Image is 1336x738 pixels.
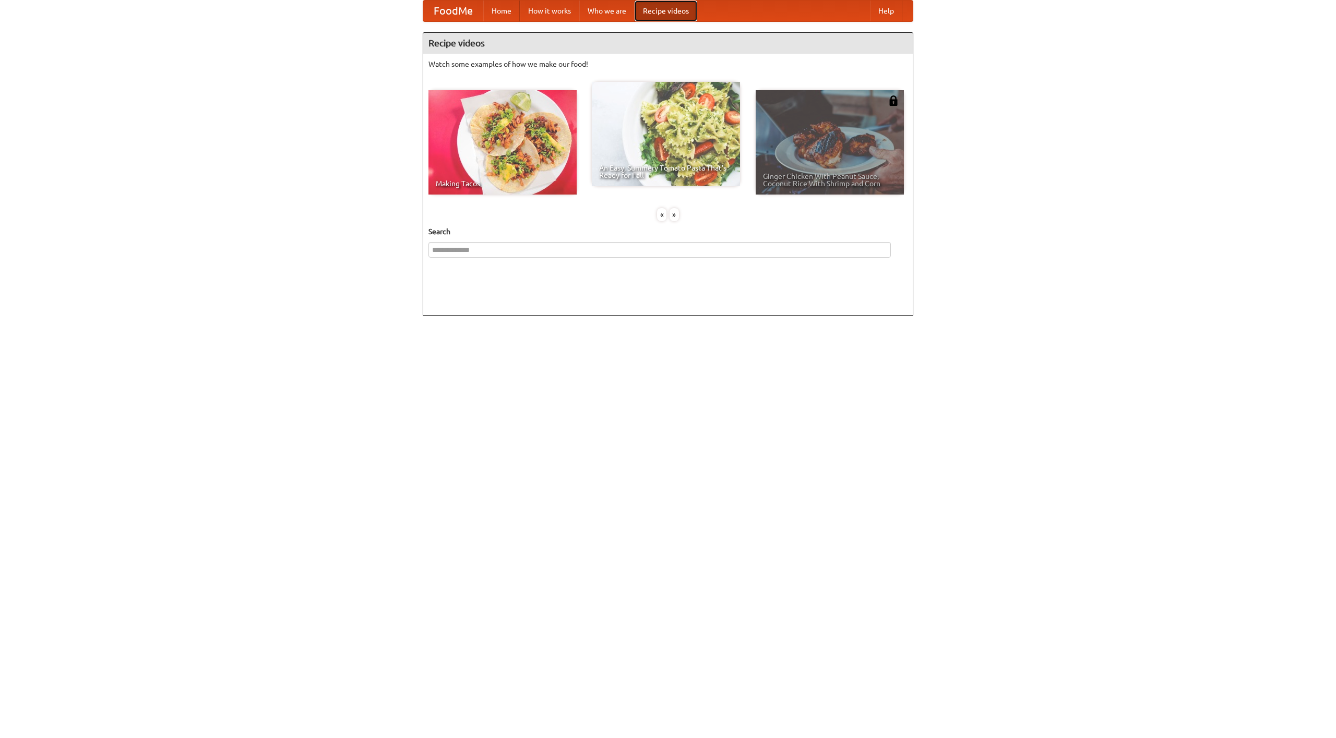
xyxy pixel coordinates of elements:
a: How it works [520,1,579,21]
a: Home [483,1,520,21]
span: An Easy, Summery Tomato Pasta That's Ready for Fall [599,164,733,179]
div: « [657,208,666,221]
a: An Easy, Summery Tomato Pasta That's Ready for Fall [592,82,740,186]
span: Making Tacos [436,180,569,187]
a: Help [870,1,902,21]
h5: Search [428,226,908,237]
a: Recipe videos [635,1,697,21]
a: FoodMe [423,1,483,21]
h4: Recipe videos [423,33,913,54]
a: Making Tacos [428,90,577,195]
a: Who we are [579,1,635,21]
p: Watch some examples of how we make our food! [428,59,908,69]
img: 483408.png [888,95,899,106]
div: » [670,208,679,221]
